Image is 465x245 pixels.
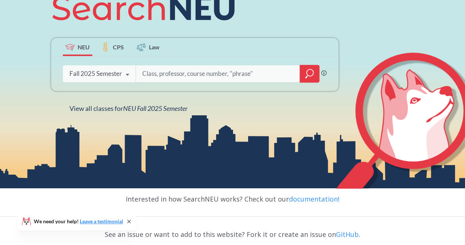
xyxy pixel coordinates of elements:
[142,66,294,81] input: Class, professor, course number, "phrase"
[113,43,124,51] span: CPS
[69,104,187,112] span: View all classes for
[123,104,187,112] span: NEU Fall 2025 Semester
[69,70,122,78] div: Fall 2025 Semester
[336,230,359,239] a: GitHub
[305,69,314,79] svg: magnifying glass
[78,43,90,51] span: NEU
[300,65,319,83] div: magnifying glass
[149,43,160,51] span: Law
[289,195,339,203] a: documentation!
